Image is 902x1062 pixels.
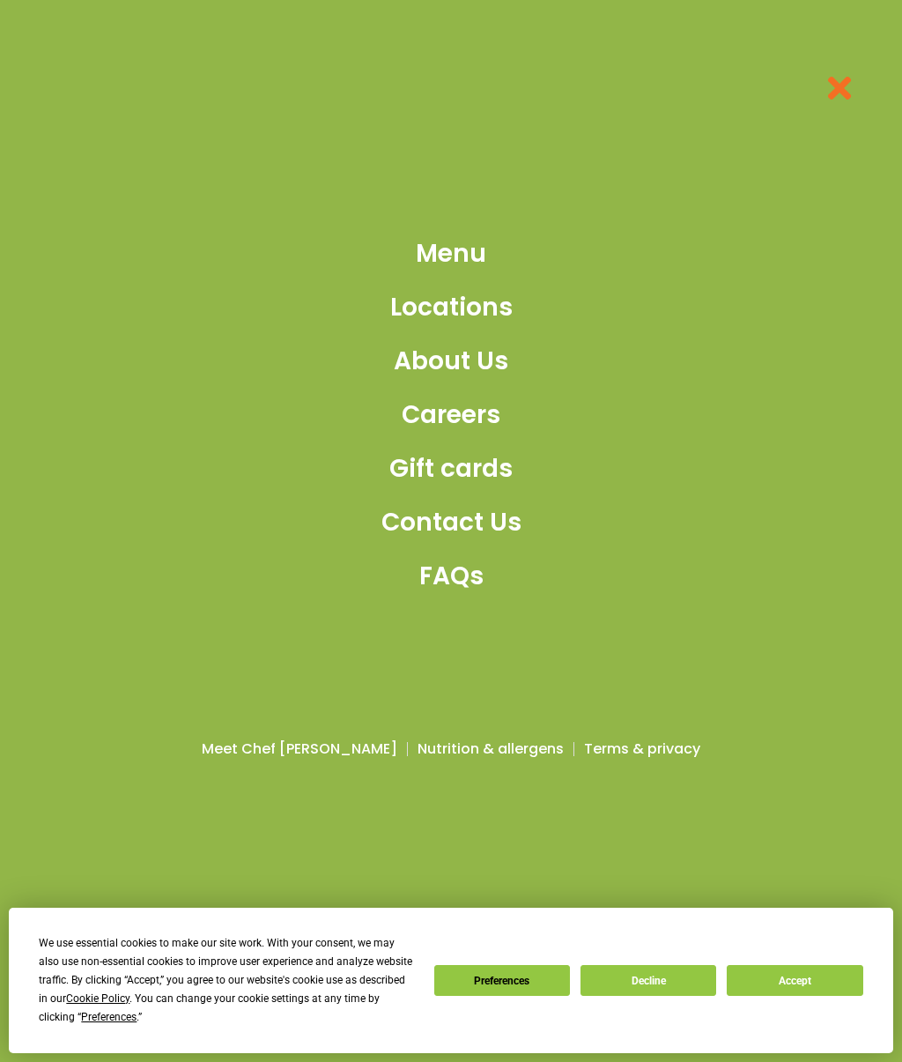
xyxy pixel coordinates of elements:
a: About Us [381,343,521,380]
span: Gift cards [389,450,513,487]
span: Careers [402,397,500,434]
a: Contact Us [381,504,521,541]
a: Careers [381,397,521,434]
span: FAQs [419,558,484,595]
a: Meet Chef [PERSON_NAME] [202,739,397,760]
div: We use essential cookies to make our site work. With your consent, we may also use non-essential ... [39,934,412,1027]
button: Decline [580,965,716,996]
button: Preferences [434,965,570,996]
a: Gift cards [381,450,521,487]
a: Terms & privacy [584,739,700,760]
span: About Us [394,343,508,380]
span: Menu [416,235,486,272]
button: Accept [727,965,862,996]
span: Locations [390,289,513,326]
a: FAQs [381,558,521,595]
span: Cookie Policy [66,992,129,1005]
div: Cookie Consent Prompt [9,908,893,1053]
a: Nutrition & allergens [418,739,564,760]
a: Menu [381,235,521,272]
span: Preferences [81,1011,137,1023]
a: Locations [381,289,521,326]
